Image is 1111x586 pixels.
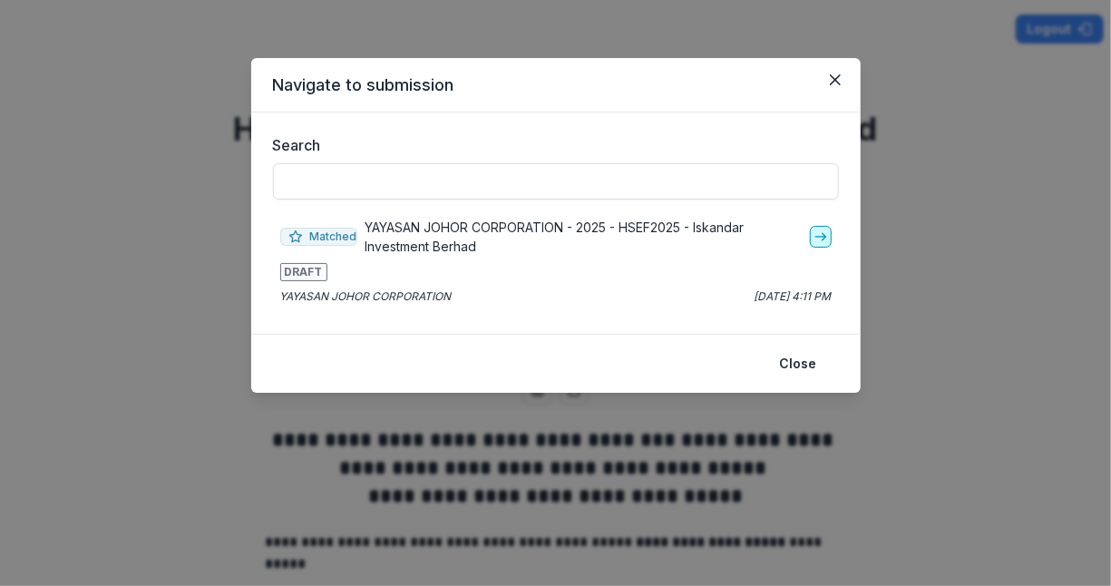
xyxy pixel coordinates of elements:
[810,226,832,248] a: go-to
[769,349,828,378] button: Close
[821,65,850,94] button: Close
[280,263,327,281] span: DRAFT
[755,288,832,305] p: [DATE] 4:11 PM
[280,288,452,305] p: YAYASAN JOHOR CORPORATION
[280,228,357,246] span: Matched
[251,58,861,112] header: Navigate to submission
[273,134,828,156] label: Search
[365,218,803,256] p: YAYASAN JOHOR CORPORATION - 2025 - HSEF2025 - Iskandar Investment Berhad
